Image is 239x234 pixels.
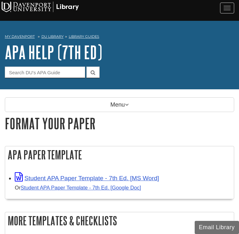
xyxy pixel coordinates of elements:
[5,97,234,112] p: Menu
[15,175,159,182] a: Link opens in new window
[5,212,234,229] h2: More Templates & Checklists
[195,221,239,234] button: Email Library
[69,34,99,39] a: Library Guides
[21,185,141,190] a: Student APA Paper Template - 7th Ed. [Google Doc]
[41,34,64,39] a: DU Library
[2,2,79,12] img: Davenport University Logo
[5,34,35,39] a: My Davenport
[5,67,85,78] input: Search DU's APA Guide
[5,115,234,132] h1: Format Your Paper
[15,185,141,190] small: Or
[5,42,102,62] a: APA Help (7th Ed)
[5,146,234,163] h2: APA Paper Template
